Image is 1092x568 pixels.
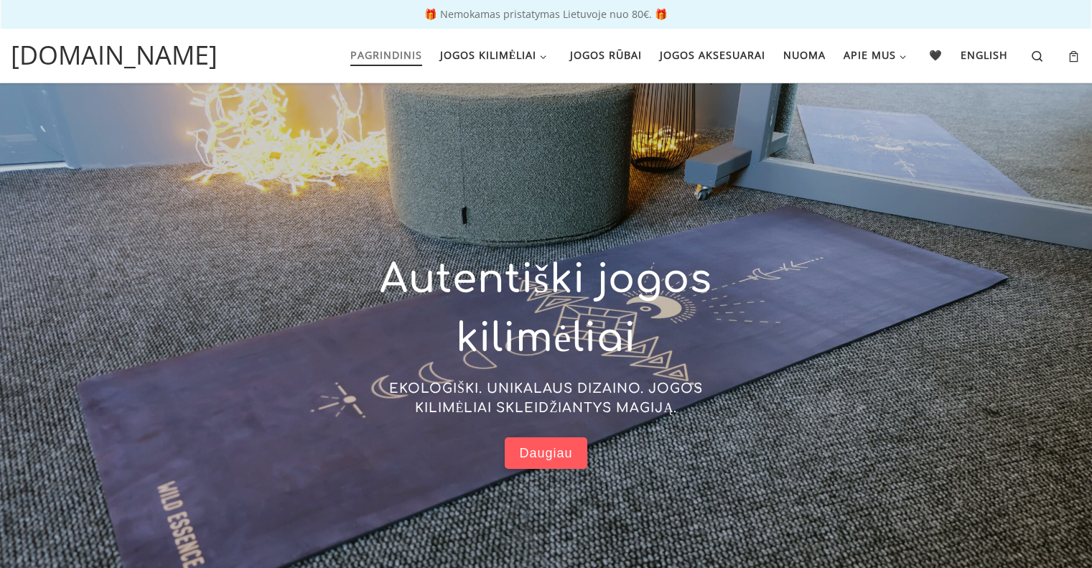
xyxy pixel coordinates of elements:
a: Pagrindinis [345,40,426,70]
a: Jogos aksesuarai [655,40,770,70]
span: Nuoma [783,40,826,67]
span: EKOLOGIŠKI. UNIKALAUS DIZAINO. JOGOS KILIMĖLIAI SKLEIDŽIANTYS MAGIJĄ. [389,381,703,415]
span: Jogos aksesuarai [660,40,765,67]
span: English [961,40,1008,67]
span: Autentiški jogos kilimėliai [380,258,711,361]
span: Apie mus [844,40,896,67]
a: Daugiau [505,437,587,470]
p: 🎁 Nemokamas pristatymas Lietuvoje nuo 80€. 🎁 [14,9,1078,19]
a: English [956,40,1013,70]
a: Jogos rūbai [565,40,646,70]
span: Daugiau [519,445,572,462]
a: Jogos kilimėliai [435,40,556,70]
a: 🖤 [925,40,948,70]
span: Jogos rūbai [570,40,642,67]
span: Pagrindinis [350,40,422,67]
a: Nuoma [778,40,830,70]
a: [DOMAIN_NAME] [11,36,218,75]
span: 🖤 [929,40,943,67]
span: Jogos kilimėliai [440,40,537,67]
